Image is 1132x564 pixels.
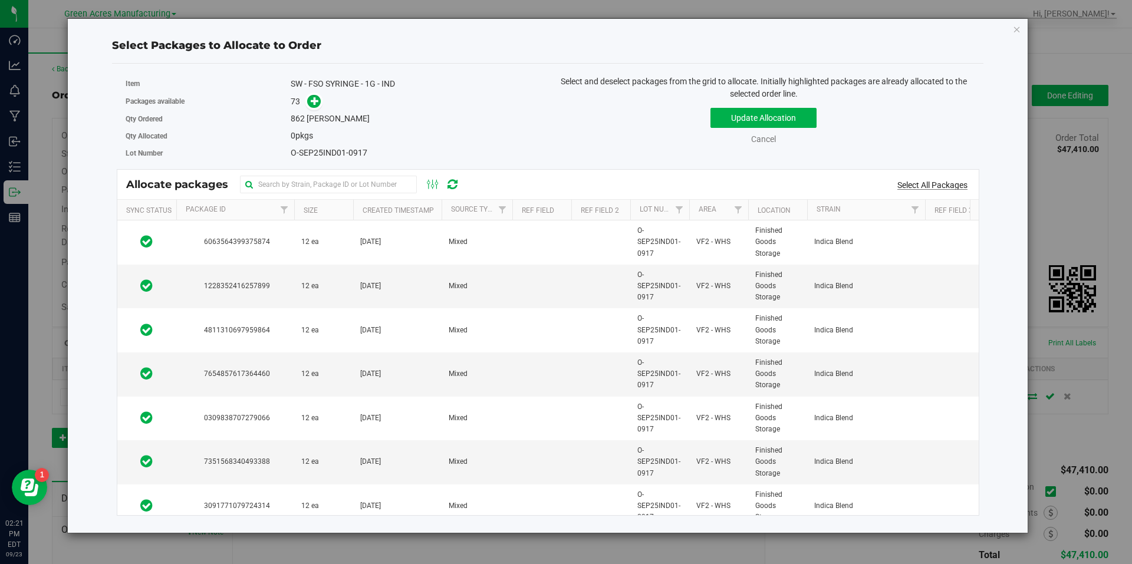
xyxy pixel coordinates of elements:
span: VF2 - WHS [696,368,730,380]
span: Mixed [449,500,468,512]
span: [DATE] [360,413,381,424]
span: 12 ea [301,236,319,248]
span: 12 ea [301,281,319,292]
span: VF2 - WHS [696,456,730,467]
span: Finished Goods Storage [755,357,800,391]
span: Indica Blend [814,236,853,248]
iframe: Resource center [12,470,47,505]
a: Filter [669,200,689,220]
a: Ref Field 3 [934,206,973,215]
span: Indica Blend [814,413,853,424]
a: Filter [728,200,748,220]
span: VF2 - WHS [696,281,730,292]
span: [DATE] [360,281,381,292]
span: Indica Blend [814,368,853,380]
div: SW - FSO SYRINGE - 1G - IND [291,78,539,90]
span: 7654857617364460 [183,368,287,380]
span: O-SEP25IND01-0917 [637,401,682,436]
span: VF2 - WHS [696,236,730,248]
span: VF2 - WHS [696,413,730,424]
span: Mixed [449,413,468,424]
iframe: Resource center unread badge [35,468,49,482]
span: In Sync [140,365,153,382]
a: Location [758,206,791,215]
span: O-SEP25IND01-0917 [291,148,367,157]
span: pkgs [291,131,313,140]
span: Indica Blend [814,325,853,336]
span: In Sync [140,497,153,514]
label: Qty Allocated [126,131,291,141]
span: 12 ea [301,325,319,336]
span: O-SEP25IND01-0917 [637,269,682,304]
span: [DATE] [360,325,381,336]
a: Filter [274,200,294,220]
span: 1228352416257899 [183,281,287,292]
span: 12 ea [301,500,319,512]
span: In Sync [140,233,153,250]
a: Select All Packages [897,180,968,190]
span: In Sync [140,453,153,470]
span: VF2 - WHS [696,325,730,336]
span: 7351568340493388 [183,456,287,467]
span: 73 [291,97,300,106]
span: 12 ea [301,456,319,467]
label: Item [126,78,291,89]
input: Search by Strain, Package ID or Lot Number [240,176,417,193]
span: 3091771079724314 [183,500,287,512]
span: 12 ea [301,413,319,424]
span: Finished Goods Storage [755,313,800,347]
span: Allocate packages [126,178,240,191]
span: Finished Goods Storage [755,225,800,259]
span: Mixed [449,325,468,336]
a: Sync Status [126,206,172,215]
span: O-SEP25IND01-0917 [637,313,682,347]
span: Mixed [449,368,468,380]
a: Package Id [186,205,226,213]
span: Mixed [449,456,468,467]
span: Mixed [449,236,468,248]
span: Finished Goods Storage [755,489,800,523]
span: In Sync [140,322,153,338]
a: Lot Number [640,205,682,213]
a: Filter [905,200,924,220]
span: 0 [291,131,295,140]
span: Finished Goods Storage [755,269,800,304]
span: [PERSON_NAME] [307,114,370,123]
span: Select and deselect packages from the grid to allocate. Initially highlighted packages are alread... [561,77,967,98]
span: 6063564399375874 [183,236,287,248]
span: In Sync [140,410,153,426]
span: O-SEP25IND01-0917 [637,489,682,523]
a: Filter [492,200,512,220]
a: Ref Field [522,206,554,215]
label: Lot Number [126,148,291,159]
span: O-SEP25IND01-0917 [637,225,682,259]
button: Update Allocation [710,108,817,128]
a: Cancel [751,134,776,144]
span: Indica Blend [814,456,853,467]
label: Qty Ordered [126,114,291,124]
span: Indica Blend [814,500,853,512]
span: Indica Blend [814,281,853,292]
span: [DATE] [360,456,381,467]
span: O-SEP25IND01-0917 [637,357,682,391]
span: In Sync [140,278,153,294]
span: Finished Goods Storage [755,401,800,436]
a: Created Timestamp [363,206,434,215]
a: Source Type [451,205,496,213]
span: [DATE] [360,236,381,248]
span: O-SEP25IND01-0917 [637,445,682,479]
span: 4811310697959864 [183,325,287,336]
span: [DATE] [360,500,381,512]
a: Area [699,205,716,213]
span: 0309838707279066 [183,413,287,424]
span: 862 [291,114,305,123]
a: Strain [817,205,841,213]
span: VF2 - WHS [696,500,730,512]
a: Size [304,206,318,215]
a: Ref Field 2 [581,206,619,215]
span: 12 ea [301,368,319,380]
span: Mixed [449,281,468,292]
span: [DATE] [360,368,381,380]
label: Packages available [126,96,291,107]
